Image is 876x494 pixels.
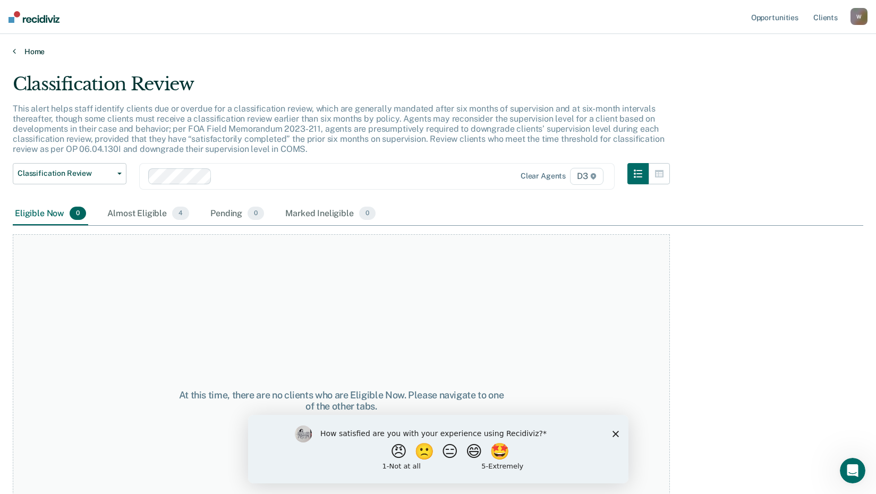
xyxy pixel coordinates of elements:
[248,207,264,220] span: 0
[13,163,126,184] button: Classification Review
[105,202,191,226] div: Almost Eligible4
[208,202,266,226] div: Pending0
[13,47,863,56] a: Home
[13,202,88,226] div: Eligible Now0
[359,207,376,220] span: 0
[13,104,664,155] p: This alert helps staff identify clients due or overdue for a classification review, which are gen...
[570,168,603,185] span: D3
[18,169,113,178] span: Classification Review
[70,207,86,220] span: 0
[521,172,566,181] div: Clear agents
[177,389,505,412] div: At this time, there are no clients who are Eligible Now. Please navigate to one of the other tabs.
[840,458,865,483] iframe: Intercom live chat
[172,207,189,220] span: 4
[248,415,628,483] iframe: Survey by Kim from Recidiviz
[13,73,670,104] div: Classification Review
[8,11,59,23] img: Recidiviz
[283,202,378,226] div: Marked Ineligible0
[851,8,868,25] button: W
